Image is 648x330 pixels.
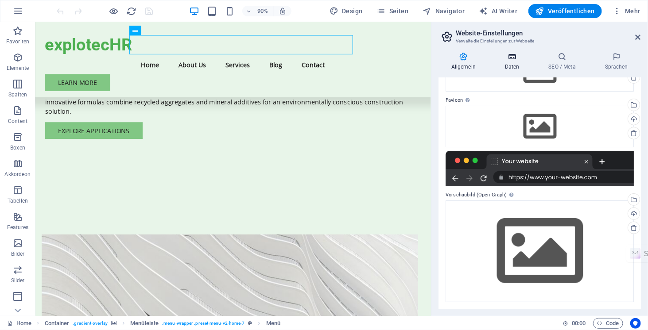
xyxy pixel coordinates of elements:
span: 00 00 [572,318,586,329]
a: Klick, um Auswahl aufzuheben. Doppelklick öffnet Seitenverwaltung [7,318,31,329]
p: Boxen [10,144,25,151]
i: Element verfügt über einen Hintergrund [111,321,116,326]
i: Dieses Element ist ein anpassbares Preset [248,321,252,326]
i: Seite neu laden [127,6,137,16]
span: Klick zum Auswählen. Doppelklick zum Bearbeiten [130,318,159,329]
span: Mehr [613,7,640,15]
h4: Allgemein [438,52,492,71]
label: Favicon [446,95,634,106]
button: Navigator [419,4,469,18]
span: Code [597,318,619,329]
button: Seiten [373,4,412,18]
div: Wähle aus deinen Dateien, Stockfotos oder lade Dateien hoch [446,200,634,302]
div: Design (Strg+Alt+Y) [326,4,366,18]
span: Klick zum Auswählen. Doppelklick zum Bearbeiten [266,318,280,329]
h4: SEO / Meta [536,52,592,71]
p: Spalten [8,91,27,98]
button: Klicke hier, um den Vorschau-Modus zu verlassen [109,6,119,16]
span: Design [330,7,363,15]
h6: 90% [256,6,270,16]
i: Bei Größenänderung Zoomstufe automatisch an das gewählte Gerät anpassen. [279,7,287,15]
h6: Session-Zeit [563,318,586,329]
p: Content [8,118,27,125]
p: Elemente [7,65,29,72]
span: Veröffentlichen [535,7,595,15]
button: Mehr [609,4,644,18]
div: Wähle aus deinen Dateien, Stockfotos oder lade Dateien hoch [446,106,634,147]
span: . menu-wrapper .preset-menu-v2-home-7 [162,318,244,329]
nav: breadcrumb [45,318,281,329]
span: . gradient-overlay [73,318,108,329]
p: Akkordeon [4,171,31,178]
p: Tabellen [8,197,28,204]
p: Features [7,224,28,231]
span: : [578,320,579,326]
p: Favoriten [6,38,29,45]
span: Klick zum Auswählen. Doppelklick zum Bearbeiten [45,318,70,329]
h4: Sprachen [592,52,641,71]
p: Header [9,303,27,311]
button: Code [593,318,623,329]
h4: Daten [492,52,536,71]
p: Bilder [11,250,25,257]
button: Usercentrics [630,318,641,329]
p: Slider [11,277,25,284]
label: Vorschaubild (Open Graph) [446,190,634,200]
h3: Verwalte die Einstellungen zur Webseite [456,37,623,45]
button: reload [126,6,137,16]
span: Seiten [377,7,409,15]
button: Veröffentlichen [528,4,602,18]
span: Navigator [423,7,465,15]
button: 90% [242,6,274,16]
h2: Website-Einstellungen [456,29,641,37]
button: AI Writer [476,4,521,18]
span: AI Writer [479,7,518,15]
button: Design [326,4,366,18]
